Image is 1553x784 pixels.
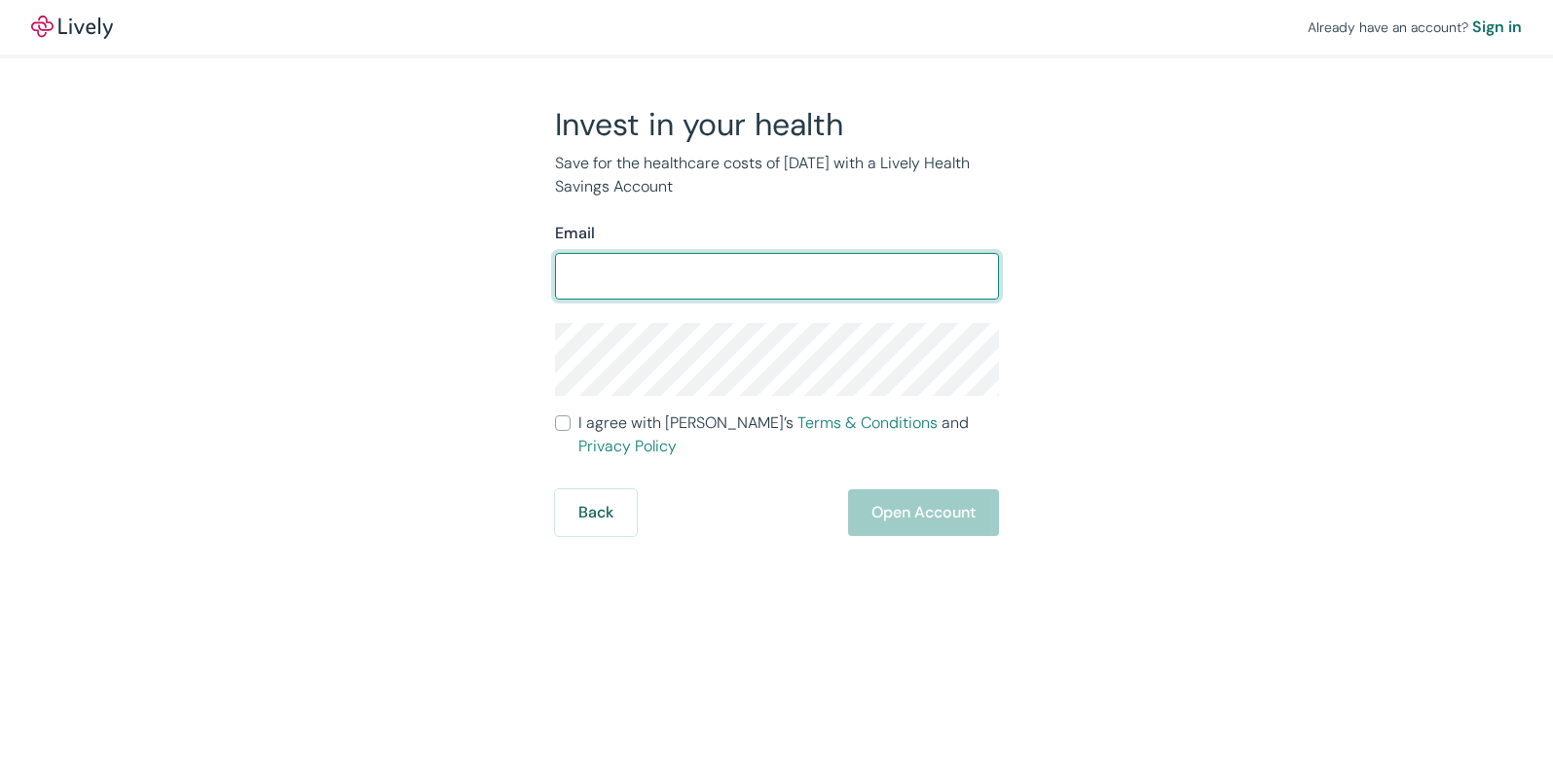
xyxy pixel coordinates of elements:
h2: Invest in your health [555,105,999,144]
label: Email [555,222,595,245]
span: I agree with [PERSON_NAME]’s and [578,411,999,458]
a: Sign in [1472,16,1522,39]
a: Terms & Conditions [797,412,938,433]
button: Back [555,489,637,536]
img: Lively [31,16,113,39]
a: Privacy Policy [578,436,677,456]
p: Save for the healthcare costs of [DATE] with a Lively Health Savings Account [555,152,999,198]
div: Already have an account? [1308,16,1522,39]
a: LivelyLively [31,16,113,39]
